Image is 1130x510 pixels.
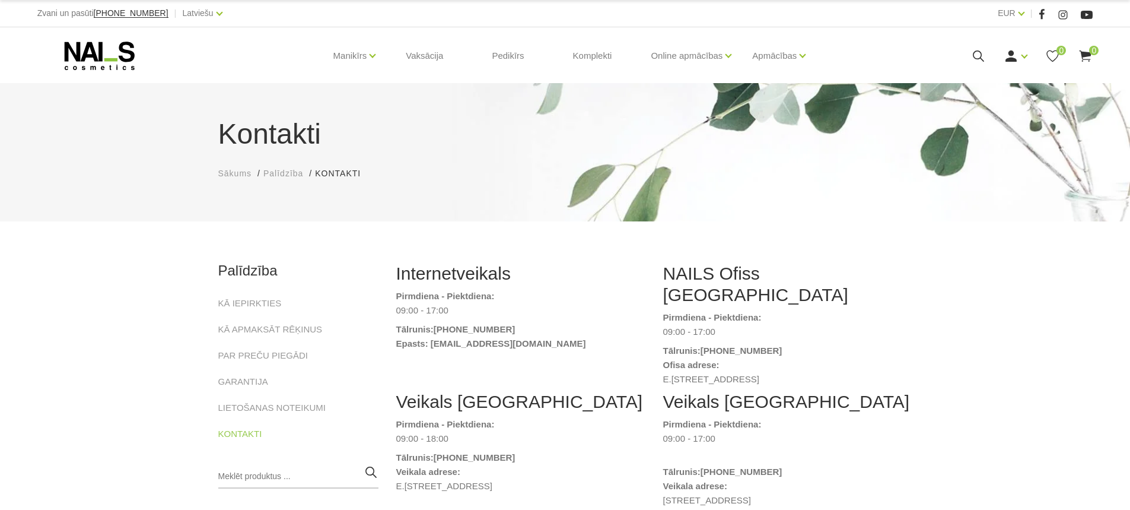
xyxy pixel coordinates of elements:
[218,113,912,156] h1: Kontakti
[315,167,373,180] li: Kontakti
[94,8,168,18] span: [PHONE_NUMBER]
[1056,46,1066,55] span: 0
[396,263,645,284] h2: Internetveikals
[663,467,701,477] strong: Tālrunis:
[482,27,533,84] a: Pedikīrs
[663,346,701,356] strong: Tālrunis:
[37,6,168,21] div: Zvani un pasūti
[434,322,515,337] a: [PHONE_NUMBER]
[396,324,431,334] strong: Tālrunis
[564,27,622,84] a: Komplekti
[663,325,912,339] dd: 09:00 - 17:00
[663,372,912,387] dd: E.[STREET_ADDRESS]
[663,263,912,306] h2: NAILS Ofiss [GEOGRAPHIC_DATA]
[663,493,912,508] dd: [STREET_ADDRESS]
[651,32,722,80] a: Online apmācības
[218,296,282,311] a: KĀ IEPIRKTIES
[663,432,912,460] dd: 09:00 - 17:00
[396,391,645,413] h2: Veikals [GEOGRAPHIC_DATA]
[1089,46,1099,55] span: 0
[701,344,782,358] a: [PHONE_NUMBER]
[218,322,323,337] a: KĀ APMAKSĀT RĒĶINUS
[663,391,912,413] h2: Veikals [GEOGRAPHIC_DATA]
[663,419,762,429] strong: Pirmdiena - Piektdiena:
[1030,6,1033,21] span: |
[434,451,515,465] a: [PHONE_NUMBER]
[663,481,727,491] strong: Veikala adrese:
[396,303,645,318] dd: 09:00 - 17:00
[396,27,453,84] a: Vaksācija
[94,9,168,18] a: [PHONE_NUMBER]
[1045,49,1060,64] a: 0
[218,375,268,389] a: GARANTIJA
[333,32,367,80] a: Manikīrs
[218,167,252,180] a: Sākums
[396,432,645,446] dd: 09:00 - 18:00
[396,419,495,429] strong: Pirmdiena - Piektdiena:
[431,324,434,334] strong: :
[218,169,252,178] span: Sākums
[183,6,214,20] a: Latviešu
[218,263,378,278] h2: Palīdzība
[263,167,303,180] a: Palīdzība
[701,465,782,479] a: [PHONE_NUMBER]
[218,427,262,441] a: KONTAKTI
[396,338,586,349] strong: Epasts: [EMAIL_ADDRESS][DOMAIN_NAME]
[1078,49,1093,64] a: 0
[396,291,495,301] strong: Pirmdiena - Piektdiena:
[218,465,378,489] input: Meklēt produktus ...
[663,360,720,370] strong: Ofisa adrese:
[396,452,434,463] strong: Tālrunis:
[218,401,326,415] a: LIETOŠANAS NOTEIKUMI
[752,32,797,80] a: Apmācības
[396,467,460,477] strong: Veikala adrese:
[263,169,303,178] span: Palīdzība
[663,312,762,322] strong: Pirmdiena - Piektdiena:
[174,6,177,21] span: |
[396,479,645,493] dd: E.[STREET_ADDRESS]
[218,349,308,363] a: PAR PREČU PIEGĀDI
[998,6,1016,20] a: EUR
